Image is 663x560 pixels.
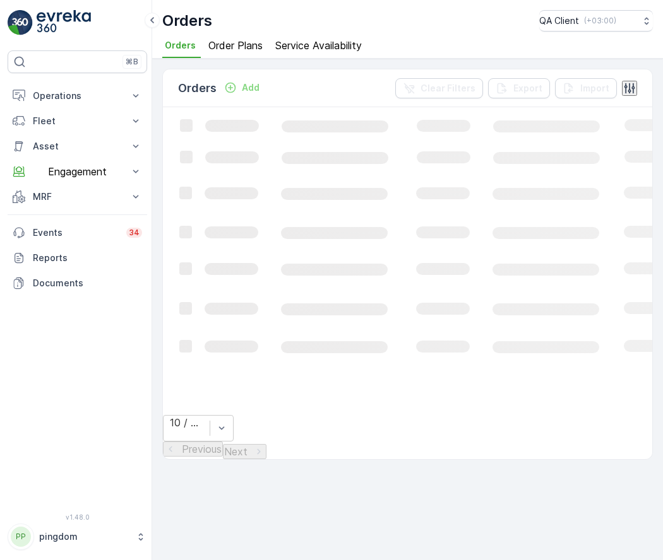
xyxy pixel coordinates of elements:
[8,159,147,184] button: Engagement
[33,140,122,153] p: Asset
[170,417,203,428] div: 10 / Page
[539,15,579,27] p: QA Client
[11,527,31,547] div: PP
[8,220,147,245] a: Events34
[8,184,147,209] button: MRF
[584,16,616,26] p: ( +03:00 )
[165,39,196,52] span: Orders
[178,79,217,97] p: Orders
[8,83,147,108] button: Operations
[513,82,542,95] p: Export
[33,115,122,127] p: Fleet
[162,11,212,31] p: Orders
[8,523,147,550] button: PPpingdom
[33,226,119,239] p: Events
[33,190,122,203] p: MRF
[539,10,653,32] button: QA Client(+03:00)
[242,81,260,94] p: Add
[182,443,222,455] p: Previous
[208,40,263,51] span: Order Plans
[33,90,122,102] p: Operations
[555,78,617,98] button: Import
[37,10,91,35] img: logo_light-DOdMpM7g.png
[8,245,147,271] a: Reports
[39,530,129,543] p: pingdom
[8,134,147,159] button: Asset
[488,78,550,98] button: Export
[8,10,33,35] img: logo
[224,446,248,457] p: Next
[8,513,147,521] span: v 1.48.0
[8,271,147,296] a: Documents
[395,78,483,98] button: Clear Filters
[129,228,140,238] p: 34
[223,444,266,459] button: Next
[8,108,147,134] button: Fleet
[33,252,142,264] p: Reports
[219,80,265,95] button: Add
[163,441,223,457] button: Previous
[33,277,142,289] p: Documents
[33,166,122,177] p: Engagement
[421,82,475,95] p: Clear Filters
[580,82,609,95] p: Import
[275,40,362,51] span: Service Availability
[126,57,138,67] p: ⌘B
